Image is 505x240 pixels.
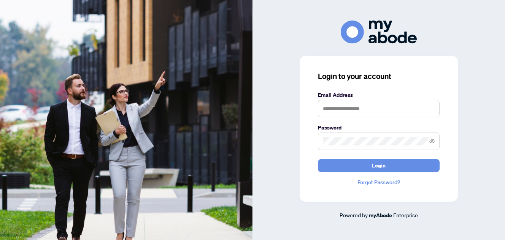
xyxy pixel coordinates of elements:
span: Enterprise [393,212,418,218]
span: Login [372,159,386,172]
span: Powered by [340,212,368,218]
h3: Login to your account [318,71,440,82]
label: Password [318,123,440,132]
a: myAbode [369,211,392,219]
button: Login [318,159,440,172]
a: Forgot Password? [318,178,440,186]
img: ma-logo [341,21,417,44]
label: Email Address [318,91,440,99]
span: eye-invisible [429,139,435,144]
